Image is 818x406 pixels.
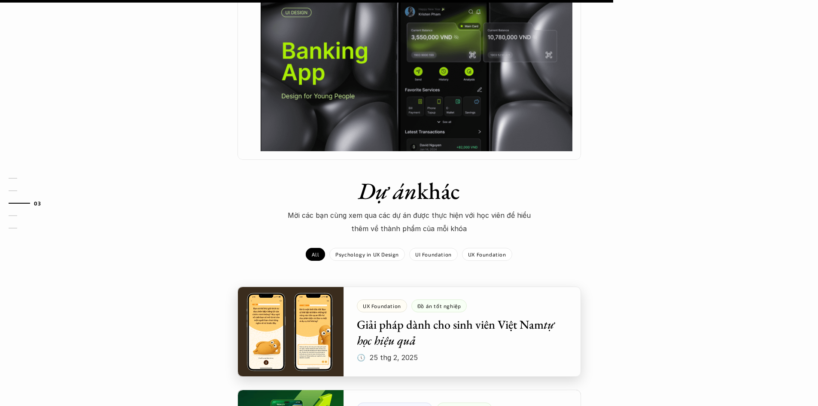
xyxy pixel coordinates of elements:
[9,198,49,208] a: 03
[312,251,319,257] p: All
[34,200,41,206] strong: 03
[335,251,399,257] p: Psychology in UX Design
[259,177,560,205] h1: khác
[237,287,581,377] a: UX FoundationĐồ án tốt nghiệpGiải pháp dành cho sinh viên Việt Namtự học hiệu quả🕔 25 thg 2, 2025
[358,176,417,206] em: Dự án
[21,175,27,181] strong: 01
[280,209,538,235] p: Mời các bạn cùng xem qua các dự án được thực hiện với học viên để hiểu thêm về thành phẩm của mỗi...
[21,187,28,193] strong: 02
[21,225,28,231] strong: 05
[468,251,506,257] p: UX Foundation
[21,212,29,218] strong: 04
[415,251,452,257] p: UI Foundation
